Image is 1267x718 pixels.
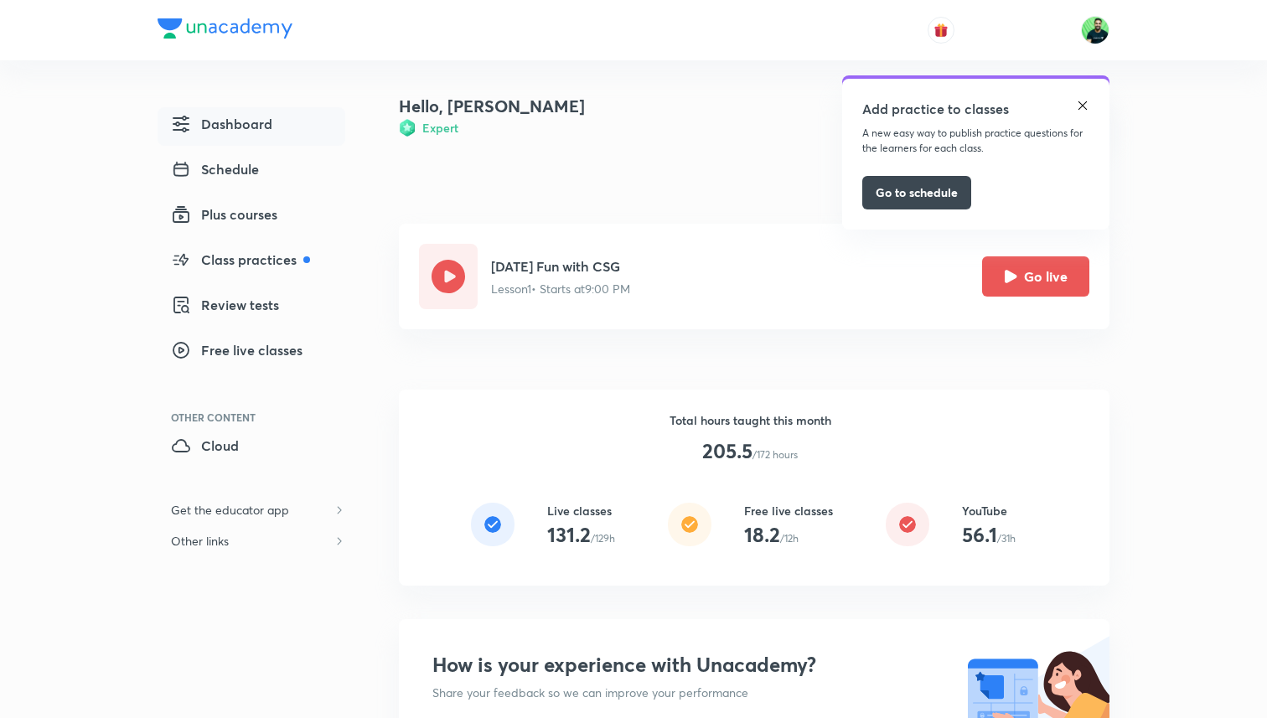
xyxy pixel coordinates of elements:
span: Class practices [171,250,310,270]
span: Free live classes [171,340,303,360]
h5: Add practice to classes [862,99,1009,119]
span: Plus courses [171,204,277,225]
p: /172 hours [752,447,798,462]
a: Schedule [158,152,345,191]
h6: Total hours taught this month [670,411,831,429]
p: /31h [997,531,1016,546]
h3: 131.2 [547,523,591,547]
a: Dashboard [158,107,345,146]
button: Go to schedule [862,176,971,209]
h3: 205.5 [702,439,752,463]
h6: Get the educator app [158,494,303,525]
p: /12h [780,531,799,546]
div: Other Content [171,412,345,422]
button: avatar [928,17,954,44]
button: Go live [982,256,1089,297]
span: Review tests [171,295,279,315]
a: Company Logo [158,18,292,43]
a: Plus courses [158,198,345,236]
h3: 56.1 [962,523,997,547]
img: Shantam Gupta [1081,16,1109,44]
h6: Expert [422,119,458,137]
h6: YouTube [962,502,1016,519]
h5: [DATE] Fun with CSG [491,256,630,276]
h3: 18.2 [744,523,780,547]
img: avatar [933,23,949,38]
a: Cloud [158,429,345,467]
a: Free live classes [158,333,345,372]
h4: Hello, [PERSON_NAME] [399,94,585,119]
img: Company Logo [158,18,292,39]
h6: Live classes [547,502,615,519]
iframe: Help widget launcher [1118,653,1249,700]
span: Cloud [171,436,239,456]
span: Schedule [171,159,259,179]
span: Dashboard [171,114,272,134]
h3: How is your experience with Unacademy? [432,653,816,677]
img: close [1076,99,1089,112]
a: Review tests [158,288,345,327]
h6: Free live classes [744,502,833,519]
img: Badge [399,119,416,137]
p: /129h [591,531,615,546]
p: A new easy way to publish practice questions for the learners for each class. [862,126,1089,156]
p: Lesson 1 • Starts at 9:00 PM [491,280,630,297]
h6: Other links [158,525,242,556]
p: Share your feedback so we can improve your performance [432,684,816,701]
a: Class practices [158,243,345,282]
